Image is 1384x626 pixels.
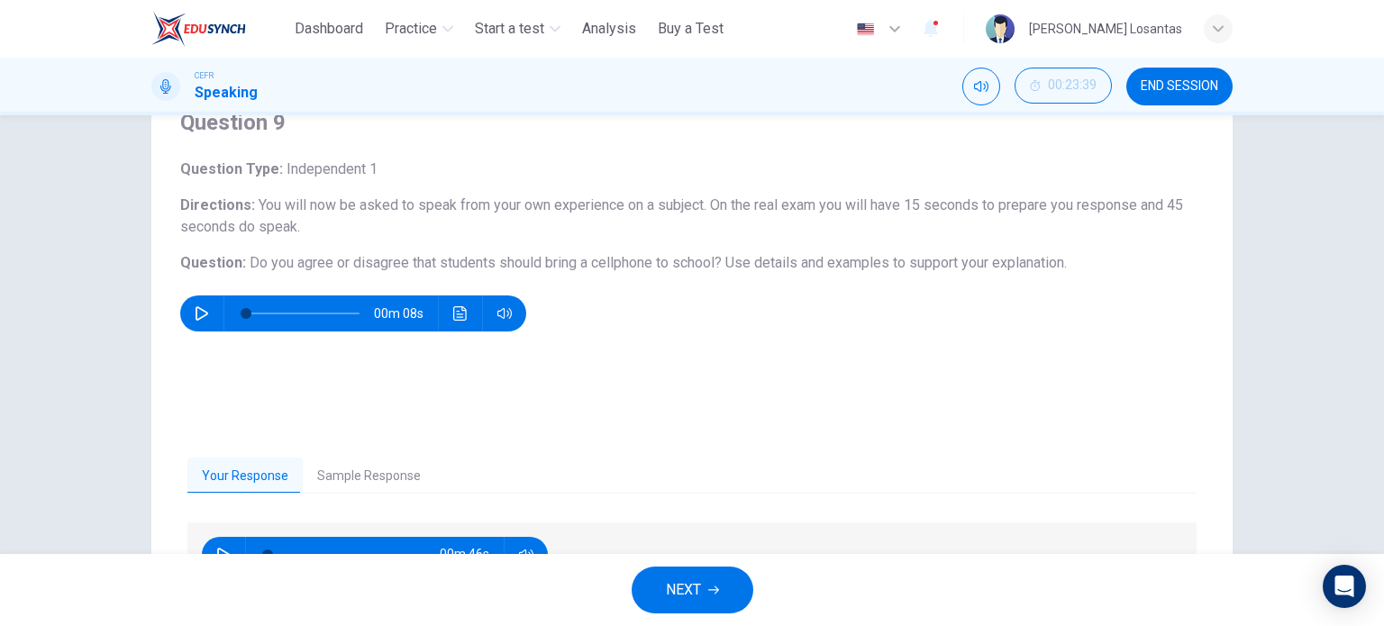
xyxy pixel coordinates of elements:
button: 00:23:39 [1015,68,1112,104]
button: END SESSION [1126,68,1233,105]
h6: Question Type : [180,159,1204,180]
button: Dashboard [287,13,370,45]
img: en [854,23,877,36]
span: 00m 46s [440,537,504,573]
h6: Directions : [180,195,1204,238]
div: [PERSON_NAME] Losantas [1029,18,1182,40]
h1: Speaking [195,82,258,104]
button: Click to see the audio transcription [446,295,475,331]
h4: Question 9 [180,108,1204,137]
div: basic tabs example [187,458,1197,495]
button: Practice [378,13,460,45]
div: Mute [962,68,1000,105]
span: Do you agree or disagree that students should bring a cellphone to school? [250,254,722,271]
span: END SESSION [1141,79,1218,94]
button: Analysis [575,13,643,45]
span: Analysis [582,18,636,40]
button: Start a test [468,13,568,45]
span: 00:23:39 [1048,78,1097,93]
a: ELTC logo [151,11,287,47]
button: Sample Response [303,458,435,495]
span: 00m 08s [374,295,438,331]
span: Dashboard [295,18,363,40]
span: Start a test [475,18,544,40]
button: NEXT [632,567,753,613]
span: CEFR [195,69,214,82]
div: Open Intercom Messenger [1323,565,1366,608]
span: Use details and examples to support your explanation. [725,254,1067,271]
button: Your Response [187,458,303,495]
h6: Question : [180,252,1204,274]
span: You will now be asked to speak from your own experience on a subject. On the real exam you will h... [180,196,1183,235]
span: NEXT [666,577,701,603]
div: Hide [1015,68,1112,105]
span: Practice [385,18,437,40]
img: Profile picture [986,14,1015,43]
img: ELTC logo [151,11,246,47]
button: Buy a Test [651,13,731,45]
span: Independent 1 [283,160,378,177]
span: Buy a Test [658,18,724,40]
